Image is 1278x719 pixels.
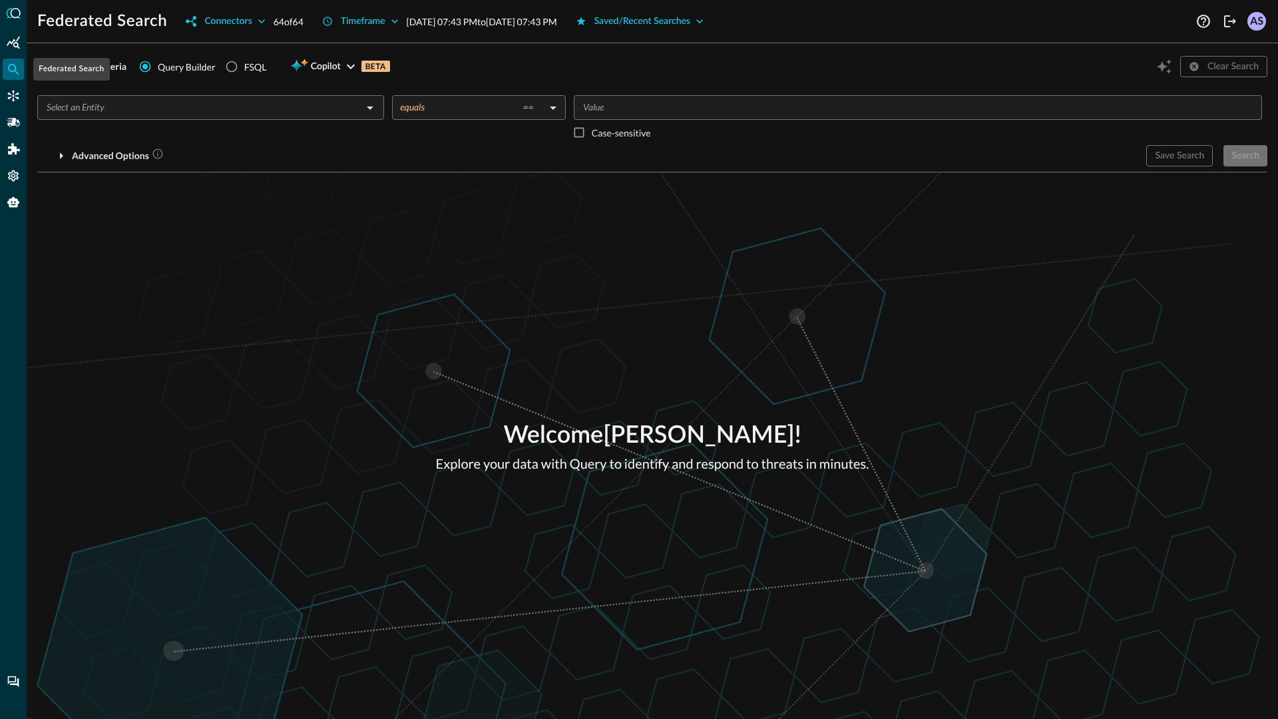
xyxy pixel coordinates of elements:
div: Settings [3,165,24,186]
span: == [523,101,533,113]
span: equals [400,101,425,113]
button: Logout [1219,11,1241,32]
button: CopilotBETA [282,56,397,77]
h1: Federated Search [37,11,167,32]
button: Timeframe [314,11,407,32]
p: BETA [361,61,390,72]
p: Explore your data with Query to identify and respond to threats in minutes. [436,454,869,474]
p: [DATE] 07:43 PM to [DATE] 07:43 PM [407,15,557,29]
p: 64 of 64 [274,15,304,29]
div: Addons [3,138,25,160]
div: Connectors [3,85,24,107]
input: Select an Entity [41,99,358,116]
button: Help [1193,11,1214,32]
div: Federated Search [3,59,24,80]
p: Welcome [PERSON_NAME] ! [436,418,869,454]
span: Copilot [311,59,341,75]
div: Advanced Options [72,148,164,164]
div: Summary Insights [3,32,24,53]
button: Connectors [178,11,273,32]
input: Value [578,99,1256,116]
div: Federated Search [33,58,110,81]
div: equals [400,101,544,113]
div: Query Agent [3,192,24,213]
div: AS [1247,12,1266,31]
span: Query Builder [158,60,216,74]
div: FSQL [244,60,267,74]
p: Case-sensitive [592,126,651,140]
div: Chat [3,671,24,692]
div: Pipelines [3,112,24,133]
button: Open [361,99,379,117]
button: Advanced Options [37,145,172,166]
button: Search Criteria [37,56,134,77]
button: Saved/Recent Searches [568,11,712,32]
